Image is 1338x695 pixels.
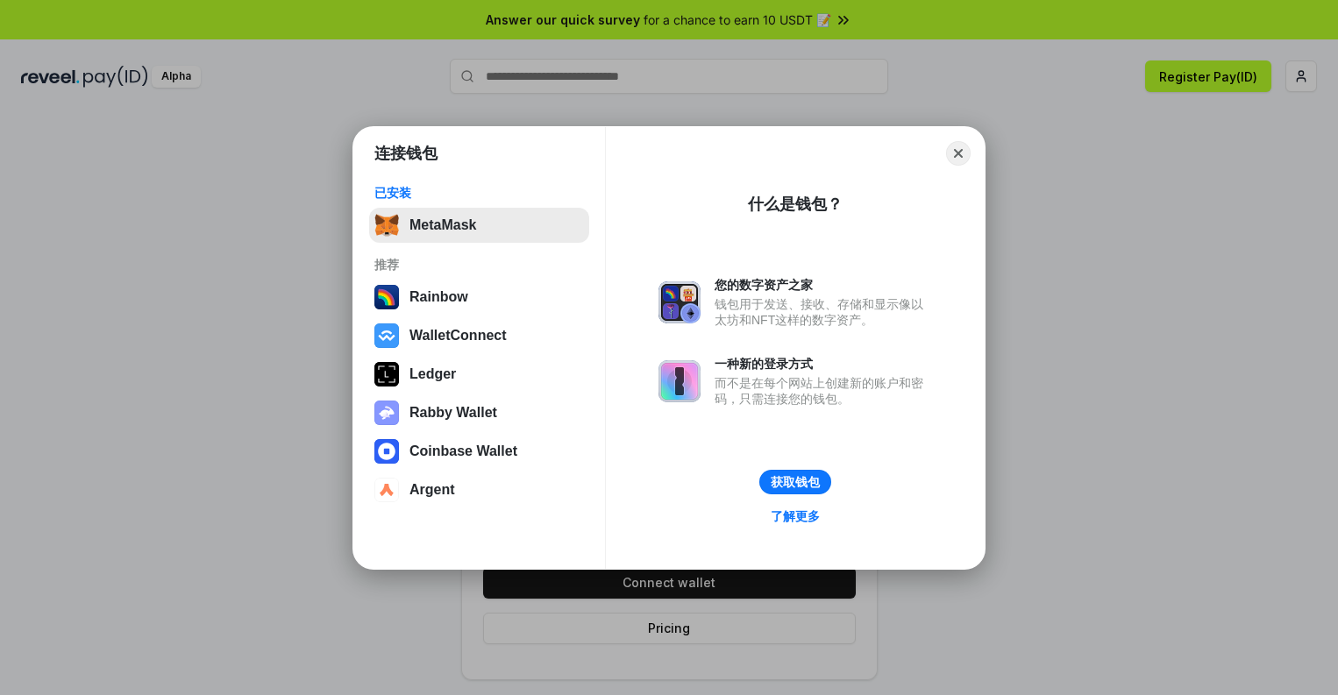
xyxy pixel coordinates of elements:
div: Coinbase Wallet [409,443,517,459]
div: 推荐 [374,257,584,273]
div: WalletConnect [409,328,507,344]
div: 已安装 [374,185,584,201]
img: svg+xml,%3Csvg%20xmlns%3D%22http%3A%2F%2Fwww.w3.org%2F2000%2Fsvg%22%20width%3D%2228%22%20height%3... [374,362,399,387]
button: Ledger [369,357,589,392]
img: svg+xml,%3Csvg%20xmlns%3D%22http%3A%2F%2Fwww.w3.org%2F2000%2Fsvg%22%20fill%3D%22none%22%20viewBox... [658,281,701,323]
button: MetaMask [369,208,589,243]
div: Rabby Wallet [409,405,497,421]
button: WalletConnect [369,318,589,353]
h1: 连接钱包 [374,143,438,164]
div: 而不是在每个网站上创建新的账户和密码，只需连接您的钱包。 [715,375,932,407]
div: Argent [409,482,455,498]
img: svg+xml,%3Csvg%20width%3D%22120%22%20height%3D%22120%22%20viewBox%3D%220%200%20120%20120%22%20fil... [374,285,399,309]
div: 钱包用于发送、接收、存储和显示像以太坊和NFT这样的数字资产。 [715,296,932,328]
img: svg+xml,%3Csvg%20width%3D%2228%22%20height%3D%2228%22%20viewBox%3D%220%200%2028%2028%22%20fill%3D... [374,439,399,464]
a: 了解更多 [760,505,830,528]
button: Rabby Wallet [369,395,589,430]
div: 了解更多 [771,508,820,524]
div: 您的数字资产之家 [715,277,932,293]
button: 获取钱包 [759,470,831,494]
img: svg+xml,%3Csvg%20width%3D%2228%22%20height%3D%2228%22%20viewBox%3D%220%200%2028%2028%22%20fill%3D... [374,323,399,348]
div: Rainbow [409,289,468,305]
button: Close [946,141,971,166]
button: Argent [369,472,589,507]
div: 获取钱包 [771,474,820,490]
img: svg+xml,%3Csvg%20xmlns%3D%22http%3A%2F%2Fwww.w3.org%2F2000%2Fsvg%22%20fill%3D%22none%22%20viewBox... [374,401,399,425]
button: Coinbase Wallet [369,434,589,469]
button: Rainbow [369,280,589,315]
img: svg+xml,%3Csvg%20width%3D%2228%22%20height%3D%2228%22%20viewBox%3D%220%200%2028%2028%22%20fill%3D... [374,478,399,502]
div: 什么是钱包？ [748,194,843,215]
div: Ledger [409,366,456,382]
img: svg+xml,%3Csvg%20fill%3D%22none%22%20height%3D%2233%22%20viewBox%3D%220%200%2035%2033%22%20width%... [374,213,399,238]
img: svg+xml,%3Csvg%20xmlns%3D%22http%3A%2F%2Fwww.w3.org%2F2000%2Fsvg%22%20fill%3D%22none%22%20viewBox... [658,360,701,402]
div: 一种新的登录方式 [715,356,932,372]
div: MetaMask [409,217,476,233]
